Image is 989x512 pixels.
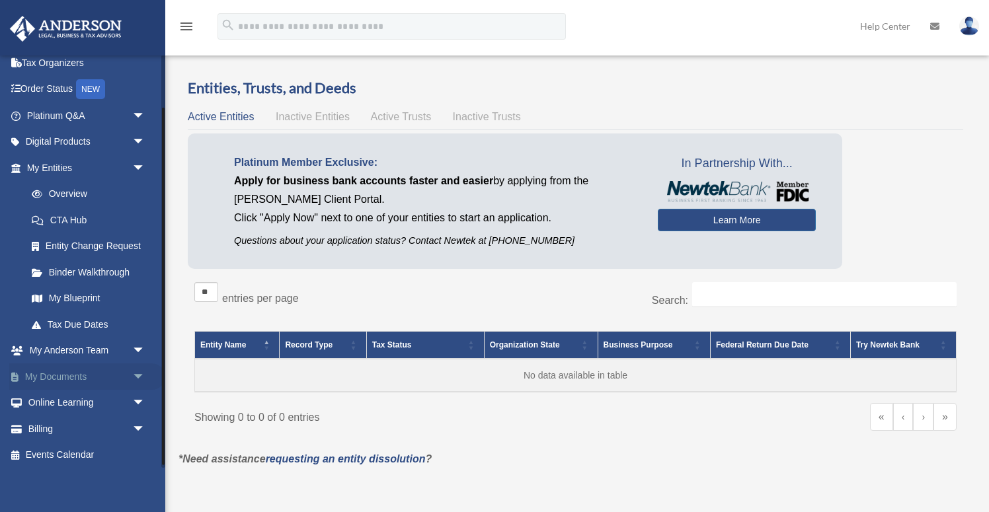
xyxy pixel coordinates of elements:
[9,363,165,390] a: My Documentsarrow_drop_down
[195,359,957,392] td: No data available in table
[372,340,412,349] span: Tax Status
[132,338,159,365] span: arrow_drop_down
[484,331,598,359] th: Organization State: Activate to sort
[9,102,165,129] a: Platinum Q&Aarrow_drop_down
[9,442,165,468] a: Events Calendar
[200,340,246,349] span: Entity Name
[652,295,688,306] label: Search:
[893,403,914,431] a: Previous
[188,78,963,98] h3: Entities, Trusts, and Deeds
[234,153,638,172] p: Platinum Member Exclusive:
[285,340,333,349] span: Record Type
[76,79,105,99] div: NEW
[598,331,710,359] th: Business Purpose: Activate to sort
[658,209,816,231] a: Learn More
[132,129,159,156] span: arrow_drop_down
[913,403,933,431] a: Next
[9,338,165,364] a: My Anderson Teamarrow_drop_down
[870,403,893,431] a: First
[366,331,484,359] th: Tax Status: Activate to sort
[9,129,165,155] a: Digital Productsarrow_drop_down
[850,331,956,359] th: Try Newtek Bank : Activate to sort
[195,331,280,359] th: Entity Name: Activate to invert sorting
[178,453,432,464] em: *Need assistance ?
[194,403,566,427] div: Showing 0 to 0 of 0 entries
[234,172,638,209] p: by applying from the [PERSON_NAME] Client Portal.
[222,293,299,304] label: entries per page
[6,16,126,42] img: Anderson Advisors Platinum Portal
[9,50,165,76] a: Tax Organizers
[234,175,493,186] span: Apply for business bank accounts faster and easier
[132,363,159,390] span: arrow_drop_down
[9,155,159,181] a: My Entitiesarrow_drop_down
[19,285,159,312] a: My Blueprint
[178,23,194,34] a: menu
[19,207,159,233] a: CTA Hub
[9,416,165,442] a: Billingarrow_drop_down
[959,17,979,36] img: User Pic
[710,331,850,359] th: Federal Return Due Date: Activate to sort
[234,209,638,227] p: Click "Apply Now" next to one of your entities to start an application.
[19,233,159,260] a: Entity Change Request
[856,337,936,353] div: Try Newtek Bank
[266,453,426,464] a: requesting an entity dissolution
[132,416,159,443] span: arrow_drop_down
[664,181,809,202] img: NewtekBankLogoSM.png
[234,233,638,249] p: Questions about your application status? Contact Newtek at [PHONE_NUMBER]
[371,111,432,122] span: Active Trusts
[221,18,235,32] i: search
[716,340,809,349] span: Federal Return Due Date
[132,155,159,182] span: arrow_drop_down
[132,390,159,417] span: arrow_drop_down
[9,390,165,416] a: Online Learningarrow_drop_down
[280,331,366,359] th: Record Type: Activate to sort
[178,18,194,34] i: menu
[453,111,521,122] span: Inactive Trusts
[132,102,159,129] span: arrow_drop_down
[188,111,254,122] span: Active Entities
[19,259,159,285] a: Binder Walkthrough
[19,181,152,207] a: Overview
[658,153,816,174] span: In Partnership With...
[9,76,165,103] a: Order StatusNEW
[933,403,957,431] a: Last
[604,340,673,349] span: Business Purpose
[490,340,560,349] span: Organization State
[276,111,350,122] span: Inactive Entities
[19,311,159,338] a: Tax Due Dates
